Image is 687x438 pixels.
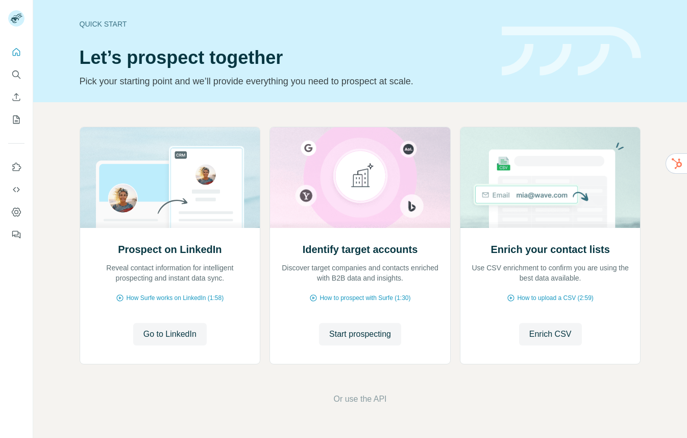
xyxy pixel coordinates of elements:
[8,65,24,84] button: Search
[319,323,401,345] button: Start prospecting
[90,263,250,283] p: Reveal contact information for intelligent prospecting and instant data sync.
[8,110,24,129] button: My lists
[8,158,24,176] button: Use Surfe on LinkedIn
[8,88,24,106] button: Enrich CSV
[80,127,261,228] img: Prospect on LinkedIn
[471,263,630,283] p: Use CSV enrichment to confirm you are using the best data available.
[529,328,572,340] span: Enrich CSV
[303,242,418,257] h2: Identify target accounts
[8,180,24,199] button: Use Surfe API
[126,293,224,303] span: How Surfe works on LinkedIn (1:58)
[333,393,386,405] button: Or use the API
[519,323,582,345] button: Enrich CSV
[118,242,222,257] h2: Prospect on LinkedIn
[80,48,489,68] h1: Let’s prospect together
[280,263,440,283] p: Discover target companies and contacts enriched with B2B data and insights.
[517,293,593,303] span: How to upload a CSV (2:59)
[133,323,207,345] button: Go to LinkedIn
[460,127,641,228] img: Enrich your contact lists
[8,43,24,61] button: Quick start
[269,127,451,228] img: Identify target accounts
[143,328,197,340] span: Go to LinkedIn
[8,225,24,244] button: Feedback
[8,203,24,221] button: Dashboard
[502,27,641,76] img: banner
[80,19,489,29] div: Quick start
[80,74,489,88] p: Pick your starting point and we’ll provide everything you need to prospect at scale.
[490,242,609,257] h2: Enrich your contact lists
[320,293,410,303] span: How to prospect with Surfe (1:30)
[329,328,391,340] span: Start prospecting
